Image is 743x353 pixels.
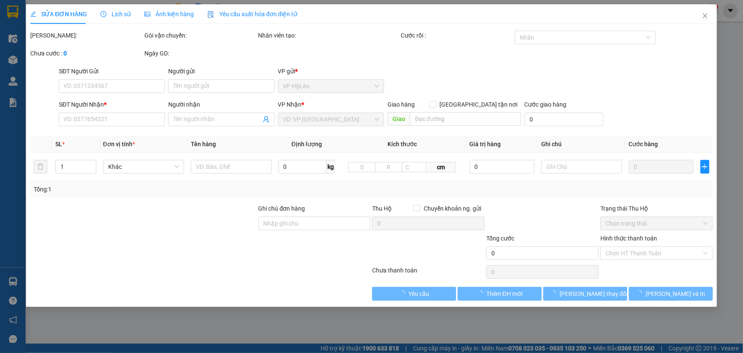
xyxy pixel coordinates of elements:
[30,49,143,58] div: Chưa cước :
[410,112,521,126] input: Dọc đường
[263,116,270,123] span: user-add
[144,31,257,40] div: Gói vận chuyển:
[402,162,426,172] input: C
[30,31,143,40] div: [PERSON_NAME]:
[375,162,402,172] input: R
[525,113,603,126] input: Cước giao hàng
[168,67,274,76] div: Người gửi
[283,80,379,93] span: VP Hội An
[477,290,486,296] span: loading
[372,266,486,281] div: Chưa thanh toán
[426,162,456,172] span: cm
[144,11,150,17] span: picture
[327,160,335,174] span: kg
[30,11,36,17] span: edit
[436,100,521,109] span: [GEOGRAPHIC_DATA] tận nơi
[543,287,627,301] button: [PERSON_NAME] thay đổi
[278,101,302,108] span: VP Nhận
[278,67,384,76] div: VP gửi
[629,287,713,301] button: [PERSON_NAME] và In
[373,287,456,301] button: Yêu cầu
[34,160,47,174] button: delete
[637,290,646,296] span: loading
[550,290,559,296] span: loading
[399,290,408,296] span: loading
[168,100,274,109] div: Người nhận
[700,160,709,174] button: plus
[470,141,501,148] span: Giá trị hàng
[258,217,371,230] input: Ghi chú đơn hàng
[63,50,67,57] b: 0
[144,11,194,17] span: Ảnh kiện hàng
[372,205,392,212] span: Thu Hộ
[458,287,542,301] button: Thêm ĐH mới
[486,289,522,298] span: Thêm ĐH mới
[559,289,628,298] span: [PERSON_NAME] thay đổi
[600,235,657,242] label: Hình thức thanh toán
[525,101,567,108] label: Cước giao hàng
[191,141,216,148] span: Tên hàng
[629,160,694,174] input: 0
[292,141,322,148] span: Định lượng
[387,101,415,108] span: Giao hàng
[59,67,165,76] div: SĐT Người Gửi
[55,141,62,148] span: SL
[420,204,485,213] span: Chuyển khoản ng. gửi
[387,112,410,126] span: Giao
[30,11,87,17] span: SỬA ĐƠN HÀNG
[258,31,399,40] div: Nhân viên tạo:
[100,11,131,17] span: Lịch sử
[538,136,625,153] th: Ghi chú
[103,141,135,148] span: Đơn vị tính
[34,185,287,194] div: Tổng: 1
[348,162,376,172] input: D
[702,12,709,19] span: close
[387,141,417,148] span: Kích thước
[401,31,513,40] div: Cước rồi :
[541,160,622,174] input: Ghi Chú
[600,204,713,213] div: Trạng thái Thu Hộ
[629,141,658,148] span: Cước hàng
[191,160,272,174] input: VD: Bàn, Ghế
[486,235,514,242] span: Tổng cước
[100,11,106,17] span: clock-circle
[701,163,709,170] span: plus
[693,4,717,28] button: Close
[605,217,708,230] span: Chọn trạng thái
[207,11,297,17] span: Yêu cầu xuất hóa đơn điện tử
[144,49,257,58] div: Ngày GD:
[408,289,429,298] span: Yêu cầu
[258,205,305,212] label: Ghi chú đơn hàng
[646,289,706,298] span: [PERSON_NAME] và In
[108,160,179,173] span: Khác
[59,100,165,109] div: SĐT Người Nhận
[207,11,214,18] img: icon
